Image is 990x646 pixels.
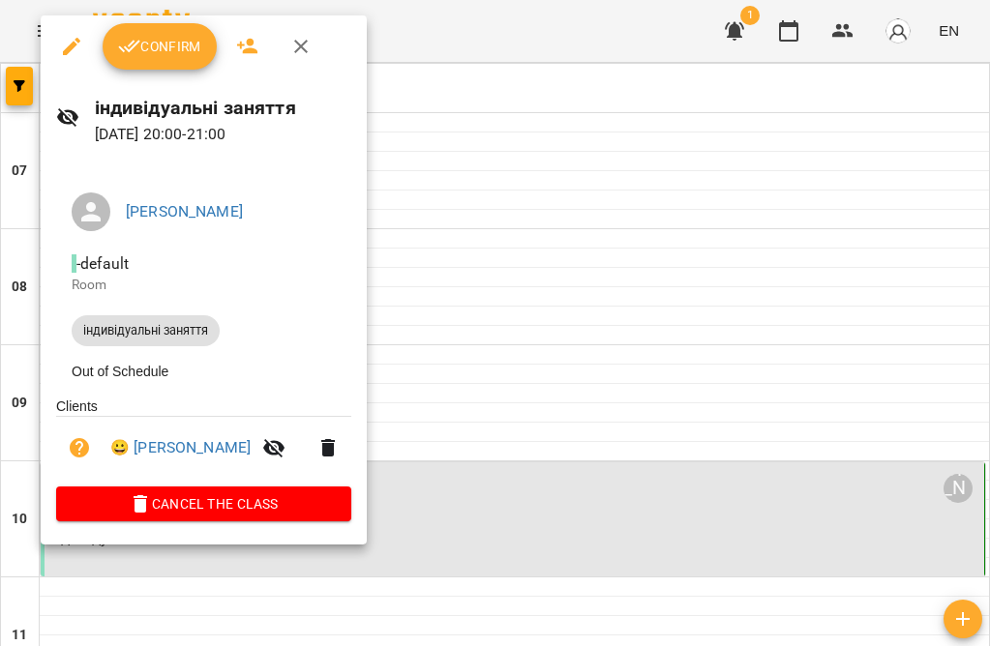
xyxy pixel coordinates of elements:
[95,123,351,146] p: [DATE] 20:00 - 21:00
[56,354,351,389] li: Out of Schedule
[72,322,220,339] span: індивідуальні заняття
[72,492,336,515] span: Cancel the class
[126,202,243,220] a: [PERSON_NAME]
[103,23,217,70] button: Confirm
[56,486,351,521] button: Cancel the class
[118,35,201,58] span: Confirm
[72,276,336,295] p: Room
[56,425,103,471] button: Unpaid. Bill the attendance?
[110,436,251,459] a: 😀 [PERSON_NAME]
[56,396,351,486] ul: Clients
[72,254,133,273] span: - default
[95,93,351,123] h6: індивідуальні заняття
